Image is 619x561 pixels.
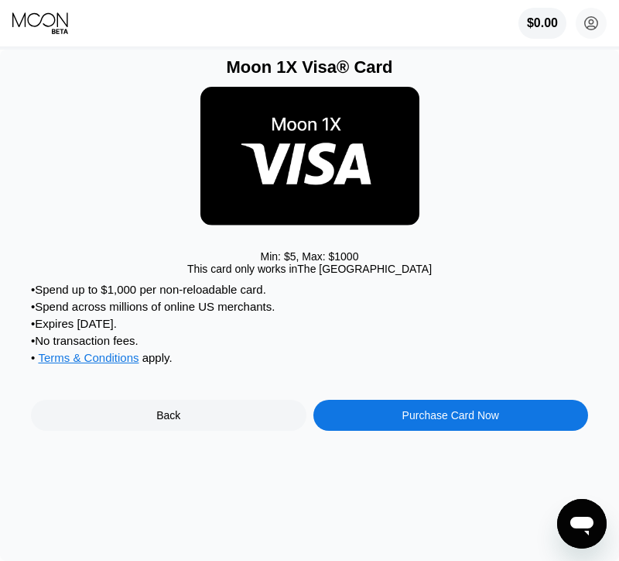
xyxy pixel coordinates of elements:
[38,351,139,368] div: Terms & Conditions
[261,250,359,263] div: Min: $ 5 , Max: $ 1000
[527,16,558,30] div: $0.00
[31,57,588,77] div: Moon 1X Visa® Card
[31,283,588,296] div: • Spend up to $1,000 per non-reloadable card.
[38,351,139,364] span: Terms & Conditions
[156,409,180,422] div: Back
[557,499,607,549] iframe: Button to launch messaging window
[313,400,589,431] div: Purchase Card Now
[187,263,432,275] div: This card only works in The [GEOGRAPHIC_DATA]
[31,351,588,368] div: • apply .
[402,409,499,422] div: Purchase Card Now
[31,317,588,330] div: • Expires [DATE].
[31,400,306,431] div: Back
[31,334,588,347] div: • No transaction fees.
[518,8,566,39] div: $0.00
[31,300,588,313] div: • Spend across millions of online US merchants.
